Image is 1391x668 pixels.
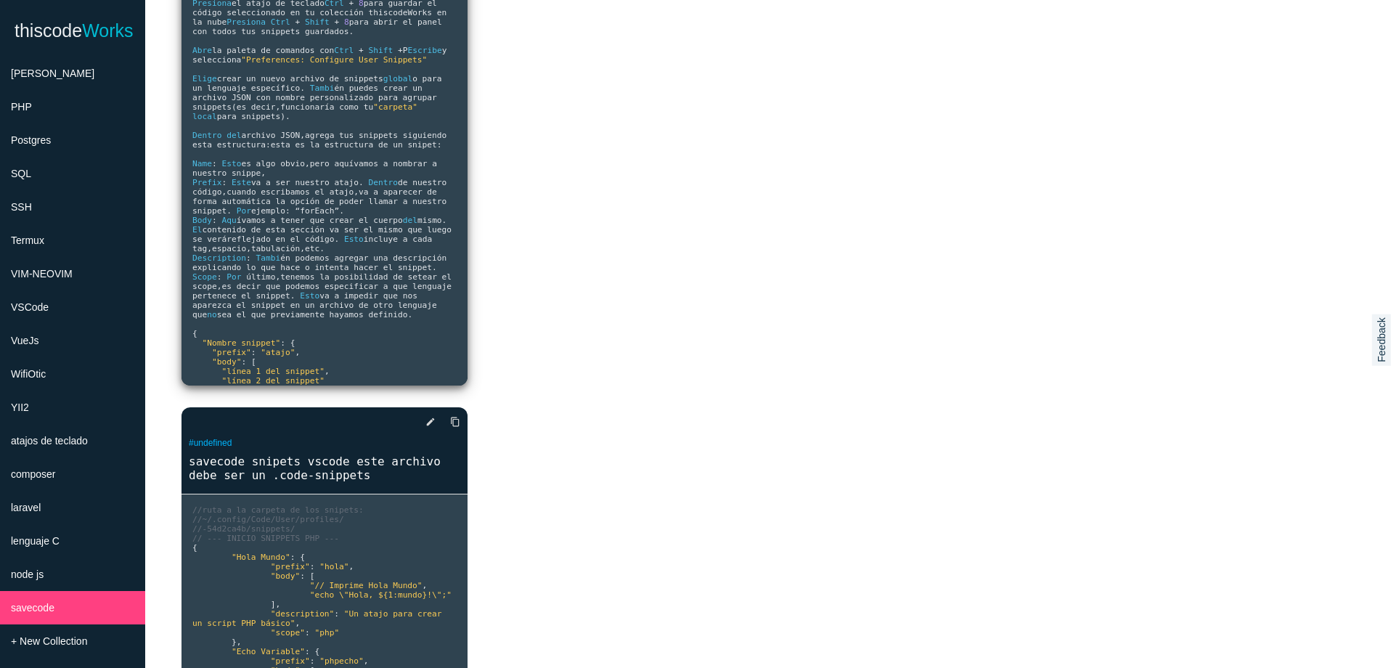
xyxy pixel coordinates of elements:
span: agrega tus snippets siguiendo esta estructura [192,131,452,150]
span: : [221,178,227,187]
span: Dentro [369,178,398,187]
span: y selecciona [192,46,452,65]
span: , [207,244,212,253]
span: : [246,253,251,263]
span: //ruta a la carpeta de los snipets: [192,505,364,515]
span: "atajo" [261,348,295,357]
a: edit [414,409,436,435]
span: "scope" [271,628,305,638]
span: , [300,244,305,253]
span: [PERSON_NAME] [11,68,94,79]
span: á [221,235,227,244]
span: a como tu [330,102,374,112]
span: : [334,609,339,619]
span: laravel [11,502,41,513]
span: , [354,187,359,197]
span: sea el que previamente hayamos definido [217,310,408,319]
span: { [300,553,305,562]
span: ú [246,272,251,282]
span: Dentro [192,131,221,140]
span: para snippets [217,112,281,121]
span: Elige [192,74,217,83]
span: í [325,102,330,112]
span: reflejado en el c [227,235,310,244]
span: : [217,272,222,282]
span: ], [271,600,280,609]
span: n explicando lo que hace o intenta hacer el snippet [192,253,452,272]
span: : [305,628,310,638]
span: : [212,159,217,168]
span: : [437,140,442,150]
span: Prefix [192,178,221,187]
span: para abrir el panel con todos tus snippets guardados [192,17,446,36]
span: //~/.config/Code/User/profiles/ [192,515,344,524]
span: "prefix" [271,562,310,571]
span: Presiona [227,17,266,27]
span: [ [251,357,256,367]
span: Ctrl [271,17,290,27]
span: , [295,348,301,357]
span: + New Collection [11,635,87,647]
span: : [305,647,310,656]
span: . [300,83,305,93]
span: í [349,159,354,168]
span: + [334,17,339,27]
span: , [305,159,310,168]
span: “ [295,206,301,216]
span: de nuestro c [192,178,452,197]
span: í [276,83,281,93]
span: "Hola Mundo" [232,553,290,562]
span: . [432,263,437,272]
span: Name [192,159,212,168]
span: Works [82,20,133,41]
span: Tambi [256,253,281,263]
span: ). [280,112,290,121]
span: VueJs [11,335,38,346]
span: . [290,291,295,301]
span: composer [11,468,55,480]
span: WifiOtic [11,368,46,380]
span: . [349,27,354,36]
span: Body [192,216,212,225]
span: fico [280,83,300,93]
span: vamos a tener que crear el cuerpo [241,216,402,225]
span: Scope [192,272,217,282]
span: n va ser el mismo que luego se ver [192,225,457,244]
span: Este [232,178,251,187]
span: "Preferences: Configure User Snippets" [241,55,427,65]
span: Termux [11,235,44,246]
span: + [295,17,301,27]
span: es decir [237,102,276,112]
span: . [334,235,339,244]
a: savecode snipets vscode este archivo debe ser un .code-snippets [181,453,468,484]
i: edit [425,409,436,435]
span: va a aparecer de forma autom [192,187,442,206]
span: Por [237,206,251,216]
span: Esto [300,291,319,301]
span: vamos a nombrar a nuestro snippe [192,159,442,178]
span: "Un atajo para crear un script PHP básico" [192,609,446,628]
span: espacio [212,244,246,253]
span: Aqu [221,216,236,225]
span: , [423,581,428,590]
span: . [407,310,412,319]
span: Abre [192,46,212,55]
span: , [217,282,222,291]
span: tabulaci [251,244,290,253]
span: ó [314,225,319,235]
span: + [359,46,364,55]
span: //-54d2ca4b/snippets/ [192,524,295,534]
span: crear un nuevo archivo de snippets [217,74,383,83]
span: "línea 1 del snippet" [221,367,324,376]
span: , [221,187,227,197]
span: ó [354,8,359,17]
span: es algo obvio [241,159,305,168]
span: : [285,206,290,216]
span: Tambi [310,83,335,93]
span: Esto [221,159,241,168]
span: Ctrl [334,46,354,55]
span: es decir que podemos especificar a que lenguaje pertenece el snippet [192,282,457,301]
span: { [192,543,197,553]
span: "prefix" [271,656,310,666]
span: Shift [369,46,393,55]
